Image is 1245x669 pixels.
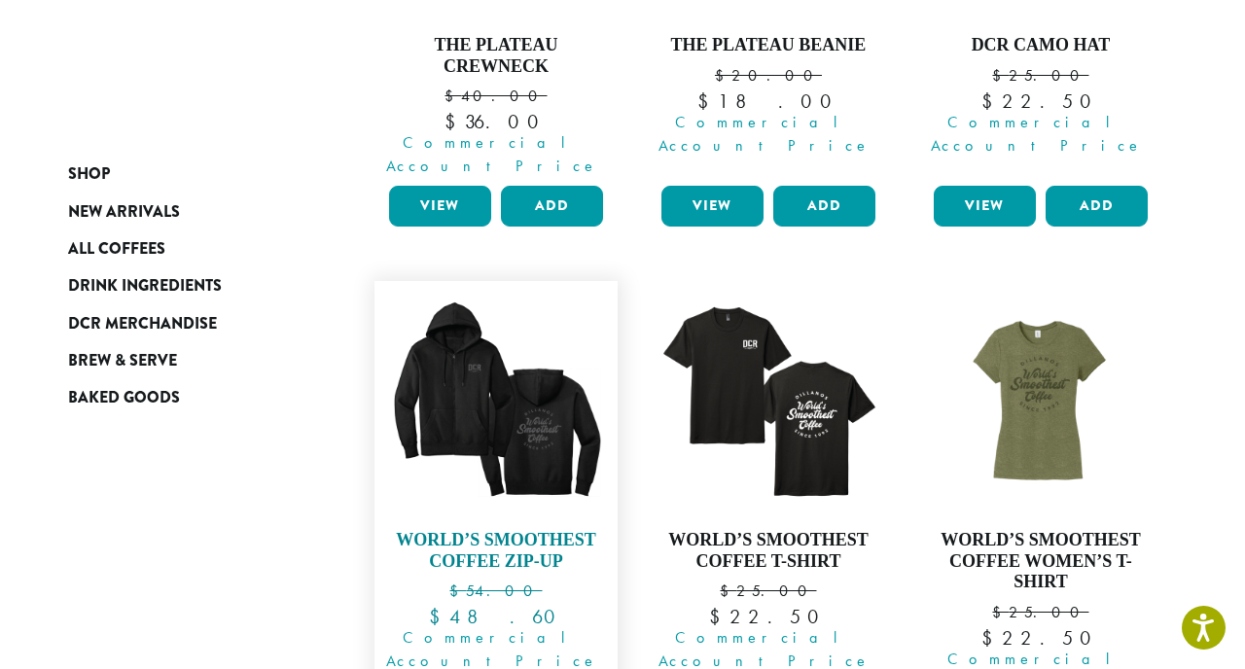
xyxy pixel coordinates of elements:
span: $ [429,604,449,629]
span: Commercial Account Price [376,131,608,178]
bdi: 54.00 [449,581,542,601]
button: Add [773,186,875,227]
span: $ [720,581,736,601]
h4: World’s Smoothest Coffee T-Shirt [657,530,880,572]
a: DCR Merchandise [68,305,302,342]
span: $ [445,86,461,106]
h4: World’s Smoothest Coffee Women’s T-Shirt [929,530,1153,593]
span: $ [449,581,466,601]
img: WorldsSmoothest_Black_DoubleSidedFullZipHoodie-e1698436536915.png [384,291,608,514]
span: $ [709,604,729,629]
a: View [661,186,764,227]
span: Commercial Account Price [649,111,880,158]
bdi: 18.00 [697,88,839,114]
span: $ [697,88,718,114]
img: WorldsSmoothest_Black_DoubleSidedTee-e1698440234247.png [657,291,880,514]
span: DCR Merchandise [68,312,217,336]
bdi: 22.50 [981,625,1099,651]
a: View [934,186,1036,227]
button: Add [501,186,603,227]
span: Commercial Account Price [921,111,1153,158]
span: $ [981,625,1002,651]
span: All Coffees [68,237,165,262]
span: $ [715,65,731,86]
span: New Arrivals [68,200,180,225]
span: Brew & Serve [68,349,177,373]
bdi: 36.00 [445,109,547,134]
img: WorldsSmoothest_WOMENSMilitaryGreenFrost_VintageT-e1698441104521.png [929,291,1153,514]
span: Drink Ingredients [68,274,222,299]
a: Brew & Serve [68,342,302,379]
h4: DCR Camo Hat [929,35,1153,56]
button: Add [1046,186,1148,227]
h4: The Plateau Beanie [657,35,880,56]
span: Baked Goods [68,386,180,410]
a: New Arrivals [68,193,302,229]
a: Baked Goods [68,379,302,416]
bdi: 40.00 [445,86,547,106]
span: $ [445,109,465,134]
span: $ [992,65,1009,86]
a: All Coffees [68,230,302,267]
bdi: 25.00 [720,581,816,601]
span: Shop [68,162,110,187]
bdi: 25.00 [992,602,1088,622]
bdi: 48.60 [429,604,563,629]
span: $ [992,602,1009,622]
bdi: 25.00 [992,65,1088,86]
span: $ [981,88,1002,114]
bdi: 20.00 [715,65,822,86]
bdi: 22.50 [709,604,827,629]
h4: The Plateau Crewneck [384,35,608,77]
a: Drink Ingredients [68,267,302,304]
h4: World’s Smoothest Coffee Zip-Up [384,530,608,572]
bdi: 22.50 [981,88,1099,114]
a: Shop [68,156,302,193]
a: View [389,186,491,227]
